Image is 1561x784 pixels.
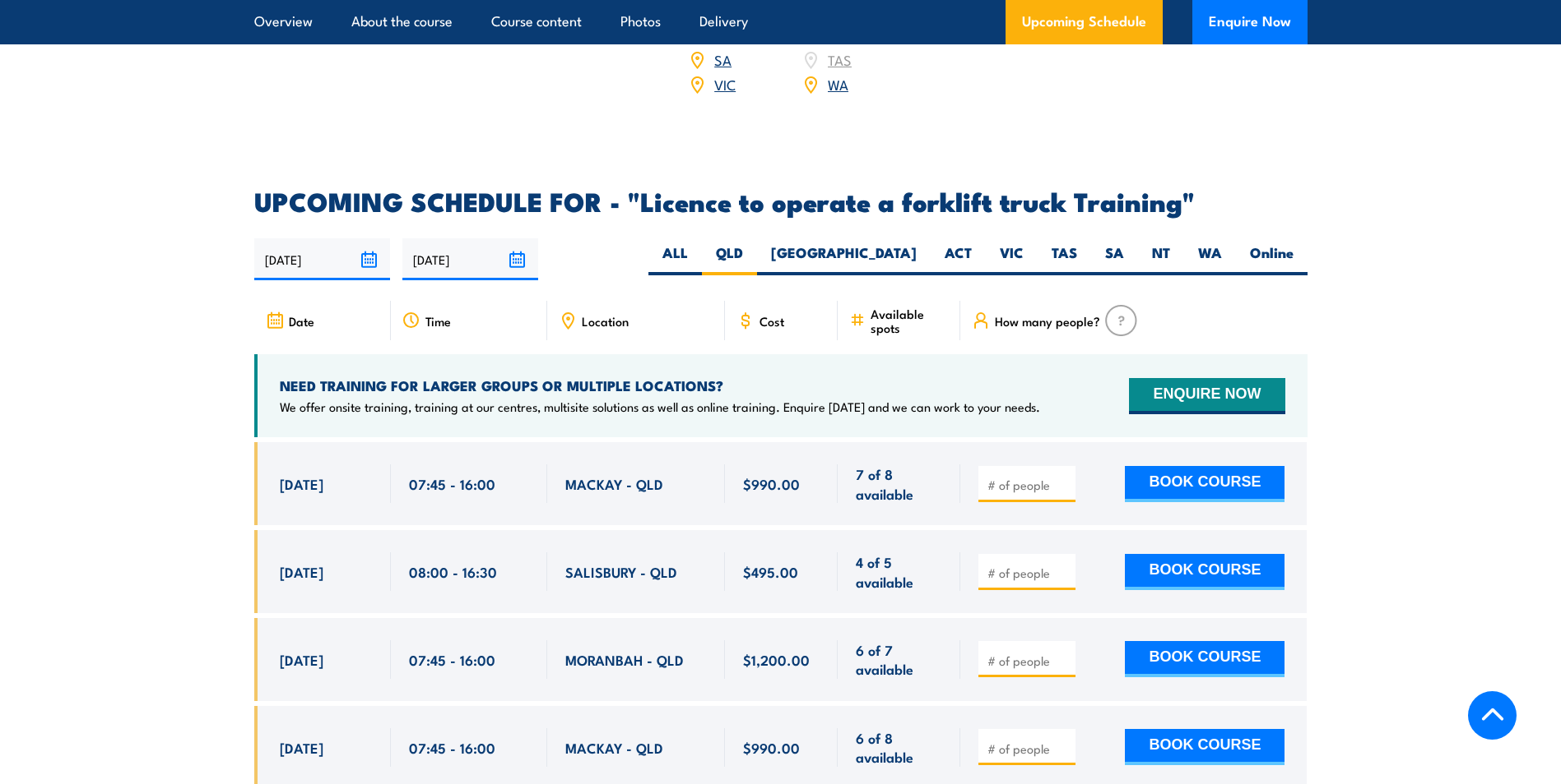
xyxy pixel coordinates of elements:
[280,399,1040,415] p: We offer onsite training, training at our centres, multisite solutions as well as online training...
[565,474,663,493] span: MACKAY - QLD
[987,653,1070,669] input: # of people
[760,314,784,328] span: Cost
[757,243,931,275] label: [GEOGRAPHIC_DATA]
[714,49,732,69] a: SA
[856,552,942,591] span: 4 of 5 available
[409,562,497,581] span: 08:00 - 16:30
[856,728,942,767] span: 6 of 8 available
[1138,243,1184,275] label: NT
[409,474,495,493] span: 07:45 - 16:00
[871,307,949,334] span: Available spots
[986,243,1038,275] label: VIC
[280,562,323,581] span: [DATE]
[1184,243,1236,275] label: WA
[565,738,663,757] span: MACKAY - QLD
[280,376,1040,394] h4: NEED TRAINING FOR LARGER GROUPS OR MULTIPLE LOCATIONS?
[582,314,629,328] span: Location
[565,650,684,669] span: MORANBAH - QLD
[714,74,736,94] a: VIC
[856,640,942,679] span: 6 of 7 available
[1038,243,1091,275] label: TAS
[280,650,323,669] span: [DATE]
[280,474,323,493] span: [DATE]
[1125,554,1285,590] button: BOOK COURSE
[402,238,538,280] input: To date
[409,738,495,757] span: 07:45 - 16:00
[987,565,1070,581] input: # of people
[1129,378,1285,414] button: ENQUIRE NOW
[254,238,390,280] input: From date
[987,740,1070,757] input: # of people
[1091,243,1138,275] label: SA
[648,243,702,275] label: ALL
[409,650,495,669] span: 07:45 - 16:00
[289,314,314,328] span: Date
[254,189,1308,212] h2: UPCOMING SCHEDULE FOR - "Licence to operate a forklift truck Training"
[1236,243,1308,275] label: Online
[702,243,757,275] label: QLD
[856,464,942,503] span: 7 of 8 available
[1125,466,1285,502] button: BOOK COURSE
[743,738,800,757] span: $990.00
[280,738,323,757] span: [DATE]
[995,314,1100,328] span: How many people?
[987,477,1070,493] input: # of people
[743,474,800,493] span: $990.00
[828,74,848,94] a: WA
[1125,729,1285,765] button: BOOK COURSE
[743,562,798,581] span: $495.00
[425,314,451,328] span: Time
[565,562,677,581] span: SALISBURY - QLD
[743,650,810,669] span: $1,200.00
[931,243,986,275] label: ACT
[1125,641,1285,677] button: BOOK COURSE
